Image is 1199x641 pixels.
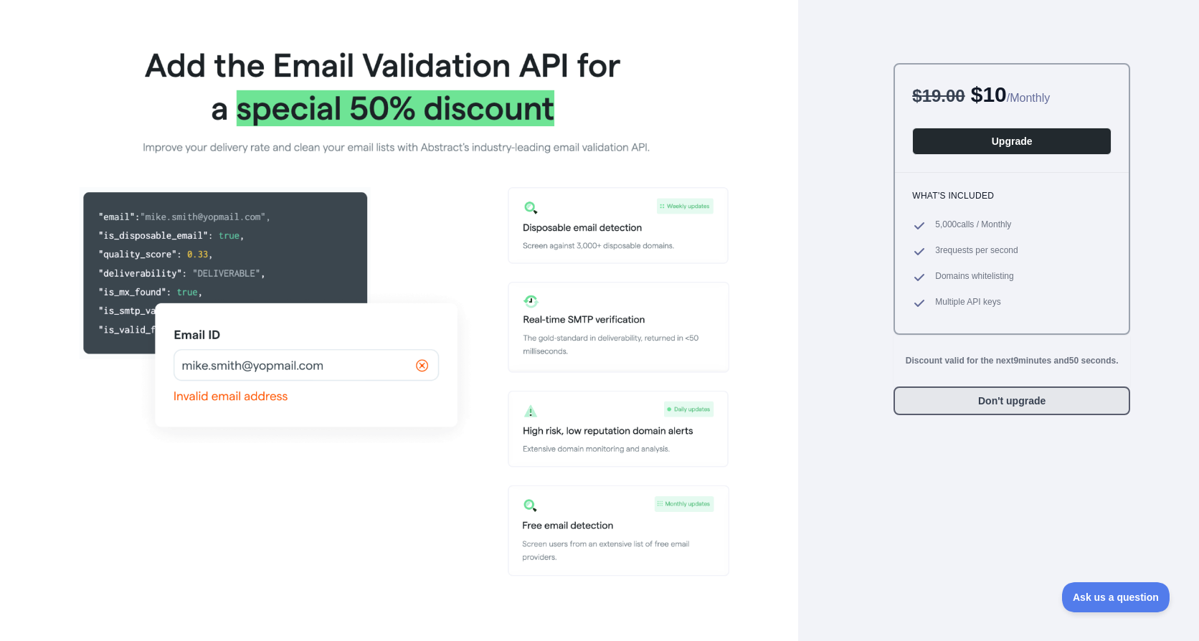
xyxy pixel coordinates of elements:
[935,219,1011,233] span: 5,000 calls / Monthly
[912,86,965,105] span: $ 19.00
[894,386,1130,415] button: Don't upgrade
[935,270,1013,285] span: Domains whitelisting
[906,356,1119,366] strong: Discount valid for the next 9 minutes and 50 seconds.
[1062,582,1170,612] iframe: Toggle Customer Support
[69,34,729,578] img: Offer
[971,82,1007,106] span: $ 10
[935,244,1018,259] span: 3 requests per second
[1007,92,1050,104] span: / Monthly
[912,190,1112,201] h3: What's included
[935,296,1000,310] span: Multiple API keys
[912,128,1112,155] button: Upgrade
